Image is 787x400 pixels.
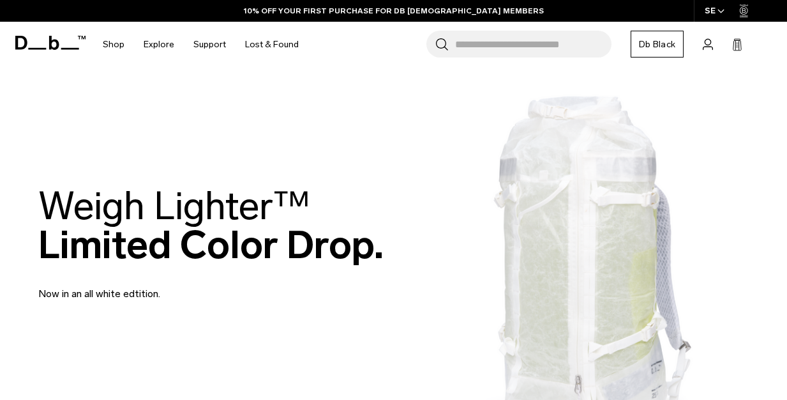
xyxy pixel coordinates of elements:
a: Db Black [631,31,684,58]
a: Lost & Found [245,22,299,67]
p: Now in an all white edtition. [38,271,345,302]
h2: Limited Color Drop. [38,187,384,265]
a: Shop [103,22,124,67]
nav: Main Navigation [93,22,308,67]
a: Explore [144,22,174,67]
span: Weigh Lighter™ [38,183,310,229]
a: 10% OFF YOUR FIRST PURCHASE FOR DB [DEMOGRAPHIC_DATA] MEMBERS [244,5,544,17]
a: Support [193,22,226,67]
